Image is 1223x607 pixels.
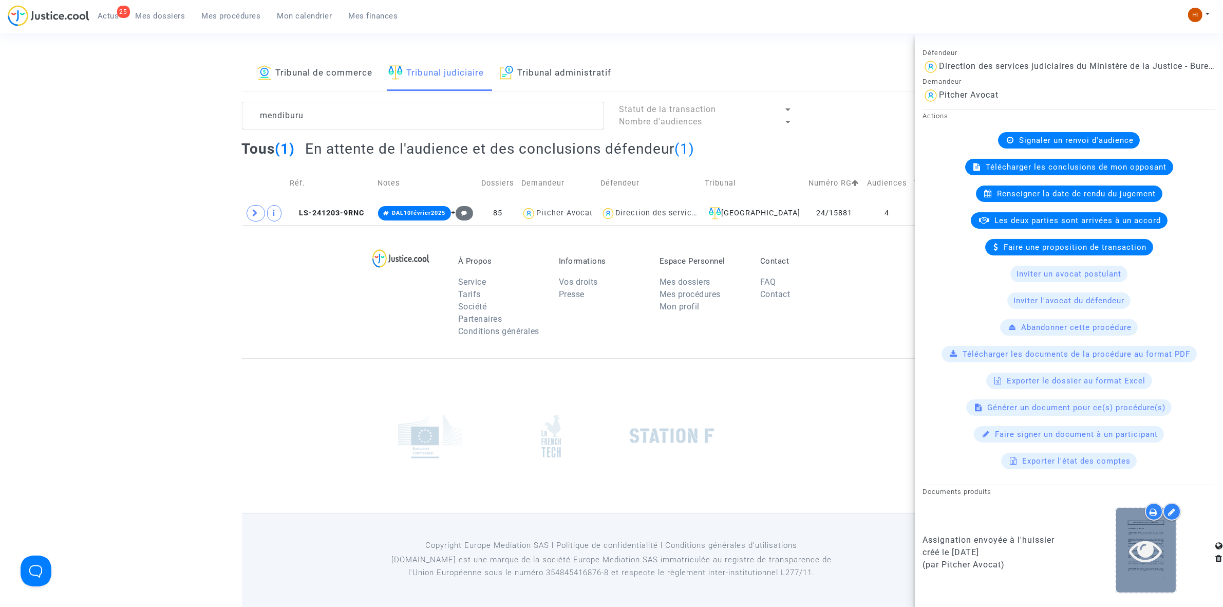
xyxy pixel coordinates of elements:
a: Mes dossiers [660,277,710,287]
a: Société [458,302,487,311]
span: Générer un document pour ce(s) procédure(s) [987,403,1165,412]
td: Numéro RG [805,165,863,201]
span: Inviter l'avocat du défendeur [1013,296,1124,305]
small: Actions [923,112,948,120]
a: Conditions générales [458,326,539,336]
td: 4 [863,201,911,225]
td: Dossiers [478,165,518,201]
img: icon-user.svg [601,206,616,221]
td: Audiences [863,165,911,201]
span: (1) [674,140,694,157]
span: Mon calendrier [277,11,332,21]
p: Contact [760,256,845,266]
span: Abandonner cette procédure [1021,323,1132,332]
a: Service [458,277,486,287]
iframe: Help Scout Beacon - Open [21,556,51,586]
p: Informations [559,256,644,266]
img: icon-faciliter-sm.svg [388,65,403,80]
small: Demandeur [923,78,962,85]
a: Tribunal judiciaire [388,56,484,91]
td: Demandeur [518,165,597,201]
img: icon-user.svg [521,206,536,221]
span: Signaler un renvoi d'audience [1019,136,1134,145]
td: Tribunal [701,165,805,201]
p: À Propos [458,256,543,266]
td: 24/15881 [805,201,863,225]
span: Les deux parties sont arrivées à un accord [995,216,1161,225]
p: Copyright Europe Mediation SAS l Politique de confidentialité l Conditions générales d’utilisa... [378,539,845,552]
a: Tribunal de commerce [257,56,373,91]
span: (1) [275,140,295,157]
h2: Tous [242,140,295,158]
img: icon-user.svg [923,59,939,75]
span: Télécharger les conclusions de mon opposant [986,162,1167,172]
img: logo-lg.svg [372,249,429,268]
a: FAQ [760,277,776,287]
span: Statut de la transaction [619,104,717,114]
span: Actus [98,11,119,21]
td: 85 [478,201,518,225]
span: Exporter le dossier au format Excel [1007,376,1146,385]
td: Notes [374,165,478,201]
p: Espace Personnel [660,256,745,266]
img: icon-user.svg [923,87,939,104]
td: Réf. [287,165,374,201]
a: Partenaires [458,314,502,324]
img: fc99b196863ffcca57bb8fe2645aafd9 [1188,8,1202,22]
span: Inviter un avocat postulant [1017,269,1121,279]
img: icon-archive.svg [500,65,514,80]
span: Mes procédures [202,11,261,21]
div: créé le [DATE] [923,546,1061,559]
span: Faire une proposition de transaction [1004,243,1147,252]
div: (par Pitcher Avocat) [923,559,1061,571]
div: 25 [117,6,130,18]
div: Direction des services judiciaires du Ministère de la Justice - Bureau FIP4 [615,209,900,217]
span: Renseigner la date de rendu du jugement [998,189,1156,198]
p: [DOMAIN_NAME] est une marque de la société Europe Mediation SAS immatriculée au registre de tr... [378,554,845,579]
a: Contact [760,289,791,299]
span: DAL10février2025 [392,210,445,216]
img: icon-banque.svg [257,65,272,80]
span: Exporter l'état des comptes [1022,456,1131,466]
div: [GEOGRAPHIC_DATA] [705,207,801,219]
span: Télécharger les documents de la procédure au format PDF [963,350,1191,359]
div: Pitcher Avocat [536,209,593,217]
a: Mes procédures [660,289,721,299]
img: jc-logo.svg [8,5,89,26]
span: LS-241203-9RNC [290,209,365,217]
img: europe_commision.png [398,414,462,458]
img: stationf.png [630,428,714,444]
img: icon-faciliter-sm.svg [709,207,721,219]
span: + [451,208,473,217]
span: Nombre d'audiences [619,117,703,126]
small: Documents produits [923,488,991,495]
small: Défendeur [923,49,957,57]
a: Mon profil [660,302,700,311]
td: Transaction [911,165,964,201]
a: Vos droits [559,277,598,287]
h2: En attente de l'audience et des conclusions défendeur [305,140,694,158]
div: Assignation envoyée à l'huissier [923,534,1061,546]
td: Défendeur [597,165,701,201]
a: Tarifs [458,289,481,299]
span: Mes dossiers [136,11,185,21]
span: Faire signer un document à un participant [995,430,1158,439]
a: Tribunal administratif [500,56,612,91]
span: Mes finances [349,11,398,21]
a: Presse [559,289,585,299]
div: Pitcher Avocat [939,90,999,100]
img: french_tech.png [541,414,561,458]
